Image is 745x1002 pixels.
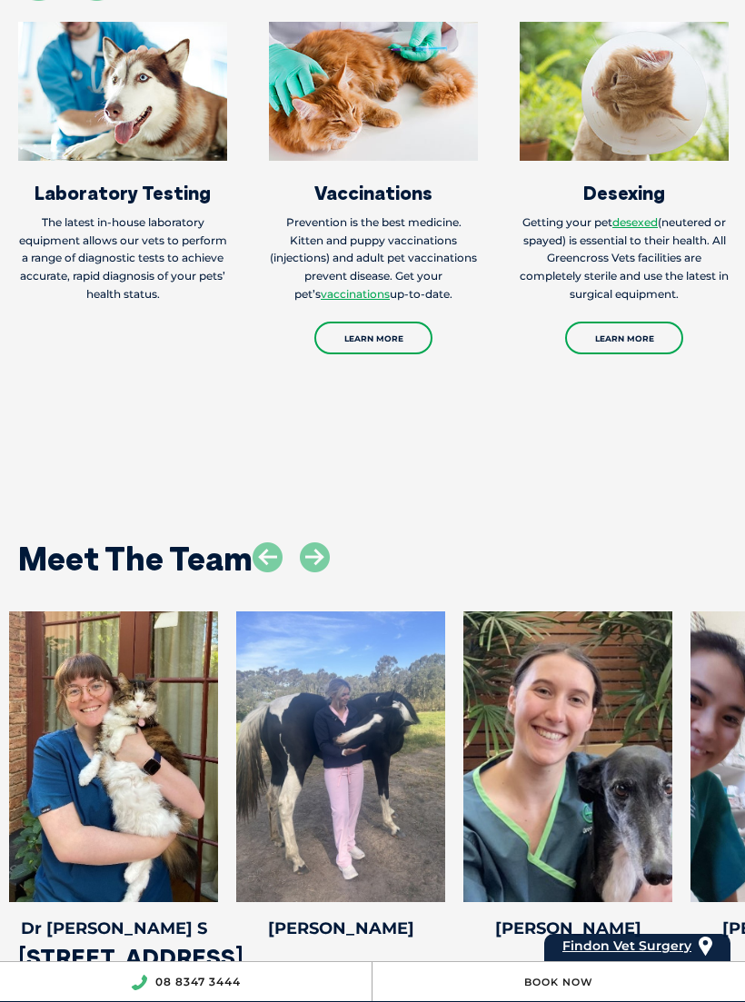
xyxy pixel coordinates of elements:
button: Search [710,83,728,101]
a: Findon Vet Surgery [562,934,691,958]
a: desexed [612,215,658,229]
img: Services_Laboratory_Testing [18,22,227,161]
h3: Vaccinations [269,184,478,203]
a: 08 8347 3444 [155,975,241,988]
a: Learn More [565,322,683,354]
h3: Desexing [520,184,729,203]
a: Learn More [314,322,432,354]
h4: [PERSON_NAME] [463,920,672,937]
a: Book Now [524,976,593,988]
h3: Laboratory Testing [18,184,227,203]
span: Findon Vet Surgery [562,938,691,954]
h4: [PERSON_NAME] [236,920,445,937]
a: vaccinations [321,287,390,301]
h4: Dr [PERSON_NAME] S [9,920,218,937]
h2: Meet The Team [18,542,253,575]
p: The latest in-house laboratory equipment allows our vets to perform a range of diagnostic tests t... [18,213,227,304]
img: location_pin.svg [699,937,712,957]
p: Getting your pet (neutered or spayed) is essential to their health. All Greencross Vets facilitie... [520,213,729,304]
img: location_phone.svg [131,975,147,990]
p: Prevention is the best medicine. Kitten and puppy vaccinations (injections) and adult pet vaccina... [269,213,478,304]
